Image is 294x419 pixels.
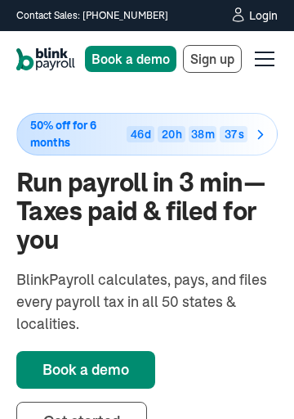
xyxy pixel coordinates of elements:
[30,119,96,149] span: 50% off for 6 months
[225,127,237,142] span: 37
[245,39,278,79] div: menu
[176,128,182,140] div: h
[16,113,278,155] a: 50% off for 6 months46d20h38m37s
[85,46,176,72] a: Book a demo
[91,51,170,67] span: Book a demo
[229,7,278,25] a: Login
[238,128,244,140] div: s
[16,169,278,255] h1: Run payroll in 3 min—Taxes paid & filed for you
[190,51,234,67] span: Sign up
[131,127,144,142] span: 46
[249,10,278,21] div: Login
[191,127,204,142] span: 38
[16,351,155,389] a: Book a demo
[16,268,278,335] div: BlinkPayroll calculates, pays, and files every payroll tax in all 50 states & localities.
[162,127,175,142] span: 20
[145,128,151,140] div: d
[16,8,168,23] a: Contact Sales: [PHONE_NUMBER]
[16,47,75,70] a: home
[183,45,242,73] a: Sign up
[205,128,215,140] div: m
